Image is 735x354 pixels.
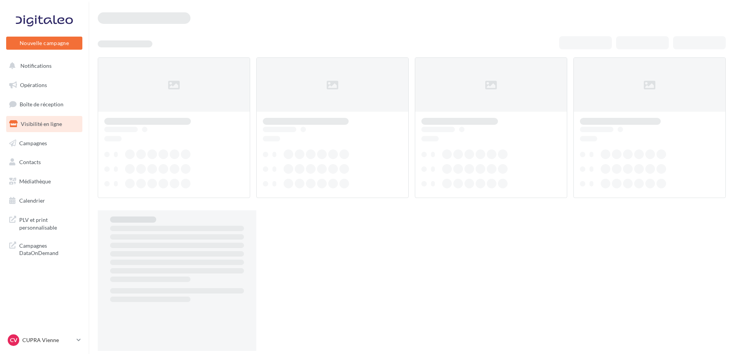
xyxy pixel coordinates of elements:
a: Boîte de réception [5,96,84,112]
span: Contacts [19,159,41,165]
span: CV [10,336,17,344]
span: Campagnes [19,139,47,146]
a: Calendrier [5,193,84,209]
p: CUPRA Vienne [22,336,73,344]
a: Visibilité en ligne [5,116,84,132]
span: Calendrier [19,197,45,204]
span: PLV et print personnalisable [19,215,79,231]
span: Campagnes DataOnDemand [19,240,79,257]
a: Médiathèque [5,173,84,190]
span: Boîte de réception [20,101,63,107]
a: Campagnes [5,135,84,151]
span: Notifications [20,62,52,69]
a: PLV et print personnalisable [5,211,84,234]
a: Campagnes DataOnDemand [5,237,84,260]
span: Opérations [20,82,47,88]
a: Opérations [5,77,84,93]
span: Médiathèque [19,178,51,185]
span: Visibilité en ligne [21,121,62,127]
a: Contacts [5,154,84,170]
a: CV CUPRA Vienne [6,333,82,347]
button: Notifications [5,58,81,74]
button: Nouvelle campagne [6,37,82,50]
